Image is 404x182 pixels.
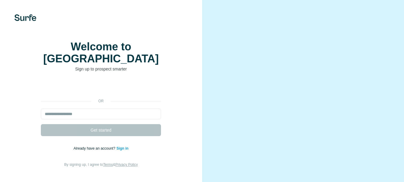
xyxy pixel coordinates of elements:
p: Sign up to prospect smarter [41,66,161,72]
p: or [91,98,111,104]
iframe: Sign in with Google Button [38,81,164,94]
a: Sign in [117,146,129,151]
h1: Welcome to [GEOGRAPHIC_DATA] [41,41,161,65]
a: Privacy Policy [115,163,138,167]
a: Terms [103,163,113,167]
img: Surfe's logo [14,14,36,21]
span: Already have an account? [74,146,117,151]
span: By signing up, I agree to & [64,163,138,167]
